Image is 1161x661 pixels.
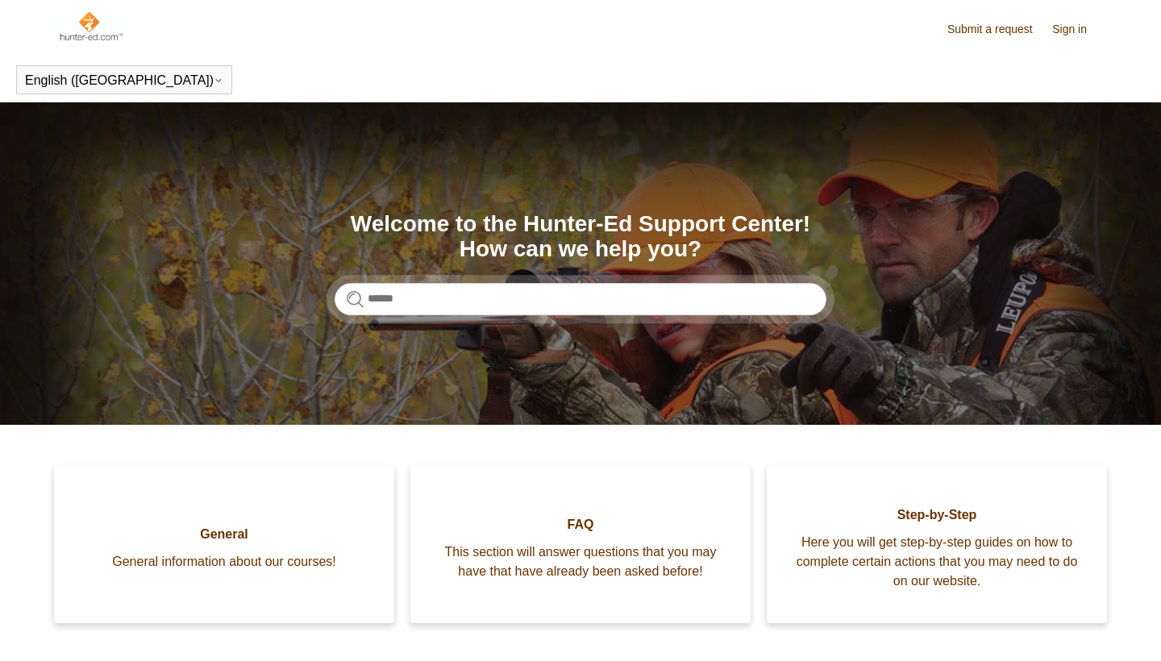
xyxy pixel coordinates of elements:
[767,465,1107,623] a: Step-by-Step Here you will get step-by-step guides on how to complete certain actions that you ma...
[435,515,726,534] span: FAQ
[1052,21,1103,38] a: Sign in
[791,533,1083,591] span: Here you will get step-by-step guides on how to complete certain actions that you may need to do ...
[791,505,1083,525] span: Step-by-Step
[25,73,223,88] button: English ([GEOGRAPHIC_DATA])
[410,465,751,623] a: FAQ This section will answer questions that you may have that have already been asked before!
[335,212,826,262] h1: Welcome to the Hunter-Ed Support Center! How can we help you?
[78,525,370,544] span: General
[78,552,370,572] span: General information about our courses!
[435,543,726,581] span: This section will answer questions that you may have that have already been asked before!
[1107,607,1149,649] div: Live chat
[54,465,394,623] a: General General information about our courses!
[58,10,123,42] img: Hunter-Ed Help Center home page
[947,21,1049,38] a: Submit a request
[335,283,826,315] input: Search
